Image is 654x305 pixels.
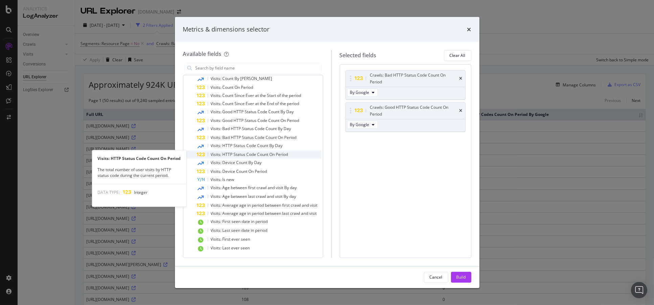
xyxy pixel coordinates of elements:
span: Visits: First seen date in period [211,219,268,224]
div: Available fields [183,50,222,58]
div: Crawls: Bad HTTP Status Code Count On PeriodtimesBy Google [345,70,466,100]
button: By Google [347,88,378,97]
span: Visits: HTTP Status Code Count By Day [211,143,283,148]
div: Open Intercom Messenger [631,282,647,298]
div: Selected fields [340,52,377,59]
div: Visits: HTTP Status Code Count On Period [92,156,186,161]
span: Visits: Device Count On Period [211,168,267,174]
span: Visits: Age between first crawl and visit By day [211,185,297,190]
div: The total number of user visits by HTTP status code during the current period. [92,167,186,179]
span: Visits: Is new [211,177,234,182]
span: Visits: Good HTTP Status Code Count On Period [211,118,299,123]
div: modal [175,17,479,288]
button: Clear All [444,50,471,61]
button: Cancel [424,272,448,283]
span: Visits: Good HTTP Status Code Count By Day [211,109,294,115]
span: Visits: Count By [PERSON_NAME] [211,76,272,81]
span: Visits: Average age in period between last crawl and visit [211,210,317,216]
div: times [467,25,471,34]
button: Build [451,272,471,283]
div: Crawls: Bad HTTP Status Code Count On Period [370,72,458,85]
div: Cancel [430,274,443,280]
span: Visits: Average age in period between first crawl and visit [211,202,318,208]
span: Visits: Count Since Ever at the Start of the period [211,93,301,98]
span: Visits: Age between last crawl and visit By day [211,194,296,199]
span: By Google [350,89,369,95]
div: times [459,77,463,81]
div: Clear All [450,53,466,58]
button: By Google [347,121,378,129]
span: Visits: Last seen date in period [211,227,268,233]
div: Crawls: Good HTTP Status Code Count On Period [370,104,458,118]
span: Visits: Device Count By Day [211,160,262,165]
div: Metrics & dimensions selector [183,25,270,34]
span: By Google [350,122,369,127]
span: Visits: Bad HTTP Status Code Count By Day [211,126,291,131]
span: Visits: HTTP Status Code Count On Period [211,151,288,157]
div: times [459,109,463,113]
span: Visits: Count Since Ever at the End of the period [211,101,299,106]
span: Visits: Bad HTTP Status Code Count On Period [211,135,297,140]
div: Crawls: Good HTTP Status Code Count On PeriodtimesBy Google [345,102,466,132]
span: Visits: Count On Period [211,84,253,90]
input: Search by field name [195,63,321,73]
span: Visits: First ever seen [211,236,250,242]
span: Visits: Last ever seen [211,245,250,251]
div: Build [456,274,466,280]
